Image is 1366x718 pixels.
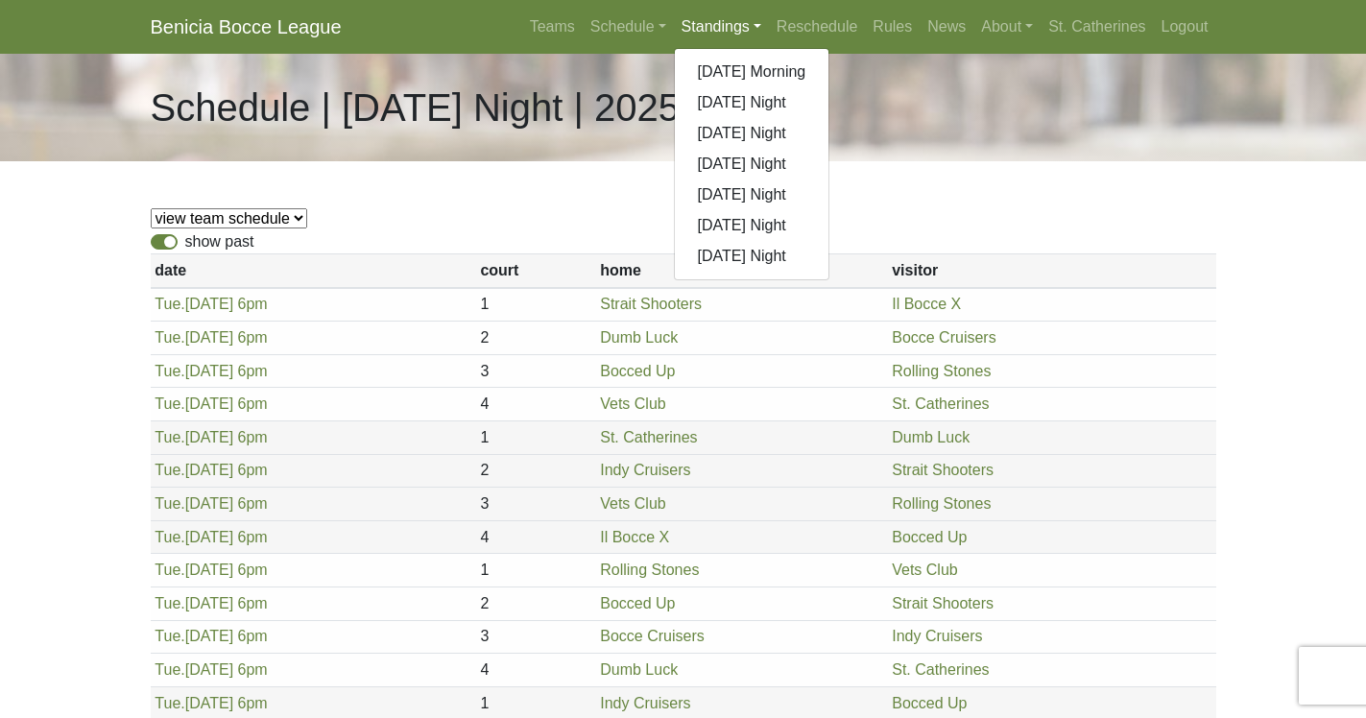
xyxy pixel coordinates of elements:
th: court [476,254,596,288]
a: St. Catherines [892,661,989,678]
span: Tue. [155,529,184,545]
span: Tue. [155,395,184,412]
a: Tue.[DATE] 6pm [155,595,267,611]
td: 4 [476,520,596,554]
a: Standings [674,8,769,46]
a: Tue.[DATE] 6pm [155,462,267,478]
td: 3 [476,354,596,388]
td: 2 [476,322,596,355]
a: Strait Shooters [892,462,994,478]
span: Tue. [155,628,184,644]
a: [DATE] Night [675,149,829,179]
span: Tue. [155,296,184,312]
span: Tue. [155,363,184,379]
a: Tue.[DATE] 6pm [155,429,267,445]
a: Rolling Stones [892,363,991,379]
div: Standings [674,48,830,280]
a: Bocced Up [892,529,967,545]
td: 1 [476,420,596,454]
a: St. Catherines [892,395,989,412]
a: Indy Cruisers [892,628,982,644]
span: Tue. [155,595,184,611]
a: Rolling Stones [892,495,991,512]
td: 4 [476,654,596,687]
td: 1 [476,288,596,322]
a: Rolling Stones [600,562,699,578]
a: Bocced Up [600,595,675,611]
a: Schedule [583,8,674,46]
a: Tue.[DATE] 6pm [155,628,267,644]
a: Tue.[DATE] 6pm [155,296,267,312]
a: Teams [522,8,583,46]
a: Vets Club [892,562,957,578]
span: Tue. [155,695,184,711]
td: 1 [476,554,596,587]
span: Tue. [155,462,184,478]
a: Bocced Up [600,363,675,379]
a: Vets Club [600,495,665,512]
a: Tue.[DATE] 6pm [155,529,267,545]
a: [DATE] Morning [675,57,829,87]
th: home [595,254,887,288]
th: visitor [887,254,1215,288]
a: Benicia Bocce League [151,8,342,46]
a: Strait Shooters [892,595,994,611]
h1: Schedule | [DATE] Night | 2025 [151,84,680,131]
a: Dumb Luck [892,429,970,445]
a: Il Bocce X [892,296,961,312]
a: Rules [865,8,920,46]
a: [DATE] Night [675,241,829,272]
a: About [973,8,1041,46]
label: show past [185,230,254,253]
a: Tue.[DATE] 6pm [155,395,267,412]
a: Logout [1154,8,1216,46]
a: [DATE] Night [675,118,829,149]
td: 2 [476,454,596,488]
a: Tue.[DATE] 6pm [155,695,267,711]
a: Bocced Up [892,695,967,711]
a: Tue.[DATE] 6pm [155,363,267,379]
a: Bocce Cruisers [600,628,704,644]
a: Dumb Luck [600,329,678,346]
a: Strait Shooters [600,296,702,312]
a: St. Catherines [1041,8,1153,46]
a: Il Bocce X [600,529,669,545]
td: 3 [476,488,596,521]
th: date [151,254,476,288]
span: Tue. [155,329,184,346]
span: Tue. [155,661,184,678]
a: Tue.[DATE] 6pm [155,329,267,346]
a: Tue.[DATE] 6pm [155,661,267,678]
td: 2 [476,586,596,620]
a: Tue.[DATE] 6pm [155,562,267,578]
a: [DATE] Night [675,179,829,210]
a: Bocce Cruisers [892,329,995,346]
a: News [920,8,973,46]
span: Tue. [155,562,184,578]
a: Indy Cruisers [600,695,690,711]
td: 3 [476,620,596,654]
a: [DATE] Night [675,87,829,118]
a: [DATE] Night [675,210,829,241]
a: Indy Cruisers [600,462,690,478]
span: Tue. [155,429,184,445]
a: Reschedule [769,8,866,46]
td: 4 [476,388,596,421]
span: Tue. [155,495,184,512]
a: Dumb Luck [600,661,678,678]
a: Tue.[DATE] 6pm [155,495,267,512]
a: Vets Club [600,395,665,412]
a: St. Catherines [600,429,697,445]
